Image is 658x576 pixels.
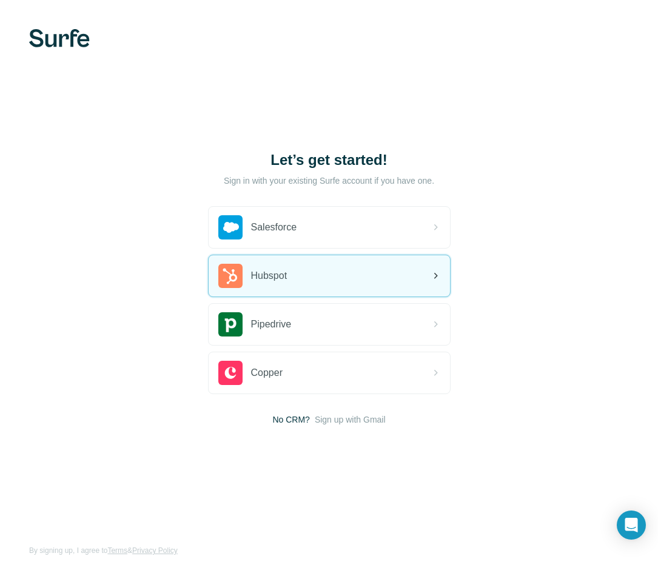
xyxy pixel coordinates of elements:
[107,546,127,555] a: Terms
[315,414,386,426] button: Sign up with Gmail
[251,366,283,380] span: Copper
[251,269,287,283] span: Hubspot
[617,511,646,540] div: Open Intercom Messenger
[29,545,178,556] span: By signing up, I agree to &
[218,361,243,385] img: copper's logo
[218,312,243,337] img: pipedrive's logo
[218,215,243,239] img: salesforce's logo
[132,546,178,555] a: Privacy Policy
[251,317,292,332] span: Pipedrive
[208,150,451,170] h1: Let’s get started!
[29,29,90,47] img: Surfe's logo
[251,220,297,235] span: Salesforce
[218,264,243,288] img: hubspot's logo
[224,175,434,187] p: Sign in with your existing Surfe account if you have one.
[272,414,309,426] span: No CRM?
